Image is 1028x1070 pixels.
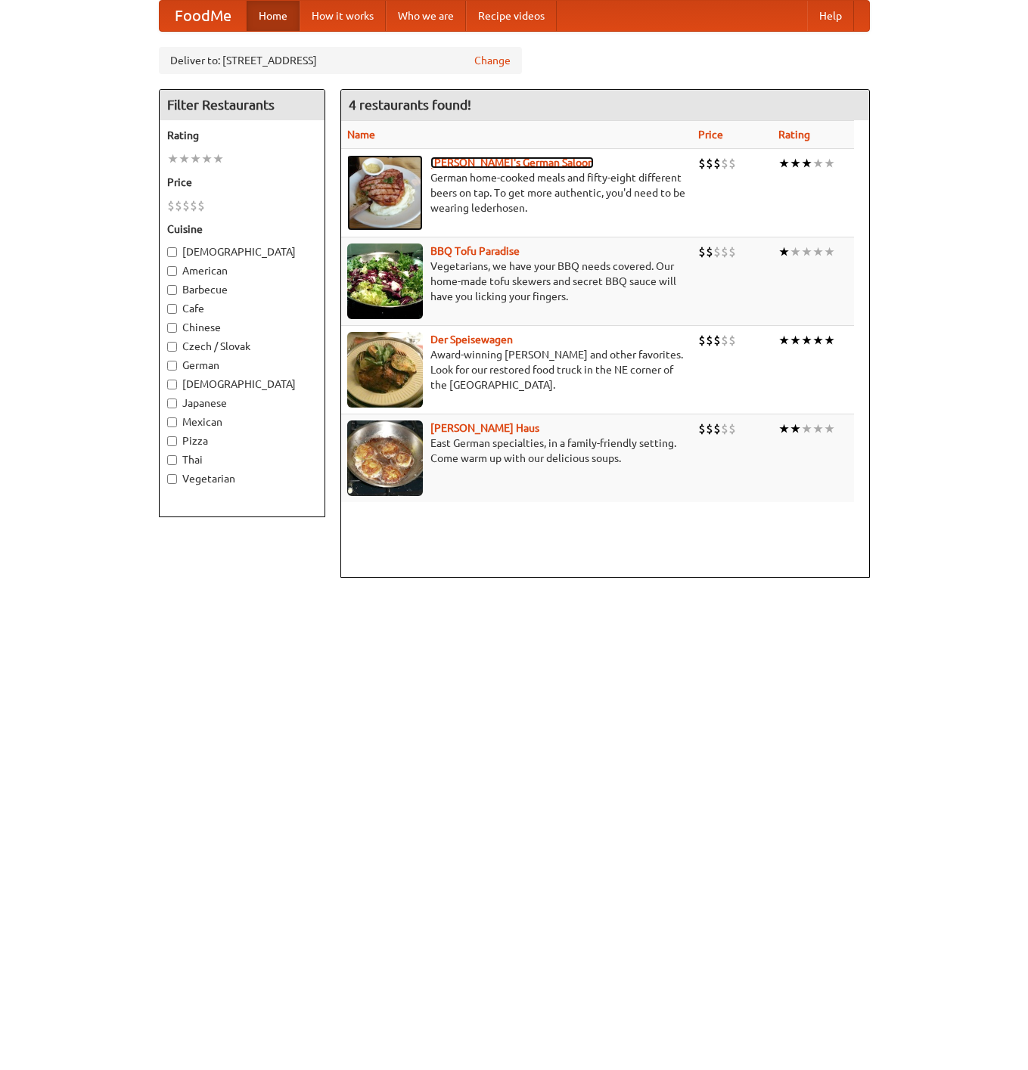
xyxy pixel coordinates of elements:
input: [DEMOGRAPHIC_DATA] [167,380,177,389]
label: Vegetarian [167,471,317,486]
li: $ [698,420,706,437]
input: German [167,361,177,371]
li: $ [728,155,736,172]
label: Chinese [167,320,317,335]
label: Cafe [167,301,317,316]
a: FoodMe [160,1,247,31]
li: ★ [778,420,790,437]
a: Recipe videos [466,1,557,31]
li: $ [197,197,205,214]
label: Czech / Slovak [167,339,317,354]
b: [PERSON_NAME] Haus [430,422,539,434]
li: $ [182,197,190,214]
label: Barbecue [167,282,317,297]
li: $ [706,332,713,349]
li: ★ [167,150,179,167]
li: ★ [778,155,790,172]
input: Czech / Slovak [167,342,177,352]
li: $ [721,420,728,437]
li: $ [713,243,721,260]
li: $ [721,243,728,260]
p: German home-cooked meals and fifty-eight different beers on tap. To get more authentic, you'd nee... [347,170,686,216]
li: ★ [213,150,224,167]
li: $ [728,243,736,260]
label: Pizza [167,433,317,448]
li: ★ [778,332,790,349]
a: BBQ Tofu Paradise [430,245,520,257]
a: Rating [778,129,810,141]
li: $ [175,197,182,214]
a: How it works [300,1,386,31]
li: ★ [790,420,801,437]
li: ★ [812,332,824,349]
li: $ [698,243,706,260]
li: ★ [778,243,790,260]
p: Award-winning [PERSON_NAME] and other favorites. Look for our restored food truck in the NE corne... [347,347,686,392]
li: ★ [801,420,812,437]
li: $ [721,332,728,349]
a: Help [807,1,854,31]
input: American [167,266,177,276]
li: ★ [801,243,812,260]
input: [DEMOGRAPHIC_DATA] [167,247,177,257]
li: $ [190,197,197,214]
input: Pizza [167,436,177,446]
a: Who we are [386,1,466,31]
li: $ [706,243,713,260]
label: American [167,263,317,278]
li: $ [721,155,728,172]
li: $ [706,420,713,437]
li: ★ [812,155,824,172]
ng-pluralize: 4 restaurants found! [349,98,471,112]
li: $ [698,155,706,172]
label: Thai [167,452,317,467]
img: speisewagen.jpg [347,332,423,408]
li: ★ [801,155,812,172]
a: Name [347,129,375,141]
p: Vegetarians, we have your BBQ needs covered. Our home-made tofu skewers and secret BBQ sauce will... [347,259,686,304]
li: $ [728,420,736,437]
li: ★ [790,243,801,260]
label: [DEMOGRAPHIC_DATA] [167,244,317,259]
li: ★ [824,243,835,260]
li: $ [706,155,713,172]
a: Price [698,129,723,141]
li: ★ [190,150,201,167]
h5: Rating [167,128,317,143]
img: tofuparadise.jpg [347,243,423,319]
li: ★ [201,150,213,167]
li: ★ [801,332,812,349]
input: Thai [167,455,177,465]
input: Barbecue [167,285,177,295]
p: East German specialties, in a family-friendly setting. Come warm up with our delicious soups. [347,436,686,466]
a: [PERSON_NAME]'s German Saloon [430,157,594,169]
li: ★ [824,332,835,349]
input: Chinese [167,323,177,333]
li: ★ [179,150,190,167]
h4: Filter Restaurants [160,90,325,120]
li: ★ [824,155,835,172]
input: Japanese [167,399,177,408]
label: Japanese [167,395,317,411]
input: Mexican [167,417,177,427]
label: Mexican [167,414,317,430]
input: Vegetarian [167,474,177,484]
label: [DEMOGRAPHIC_DATA] [167,377,317,392]
li: ★ [824,420,835,437]
h5: Price [167,175,317,190]
a: Der Speisewagen [430,333,513,346]
li: $ [713,420,721,437]
img: kohlhaus.jpg [347,420,423,496]
a: Change [474,53,511,68]
div: Deliver to: [STREET_ADDRESS] [159,47,522,74]
li: ★ [812,243,824,260]
input: Cafe [167,304,177,314]
img: esthers.jpg [347,155,423,231]
li: $ [728,332,736,349]
li: $ [713,332,721,349]
h5: Cuisine [167,222,317,237]
li: $ [698,332,706,349]
li: ★ [790,332,801,349]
